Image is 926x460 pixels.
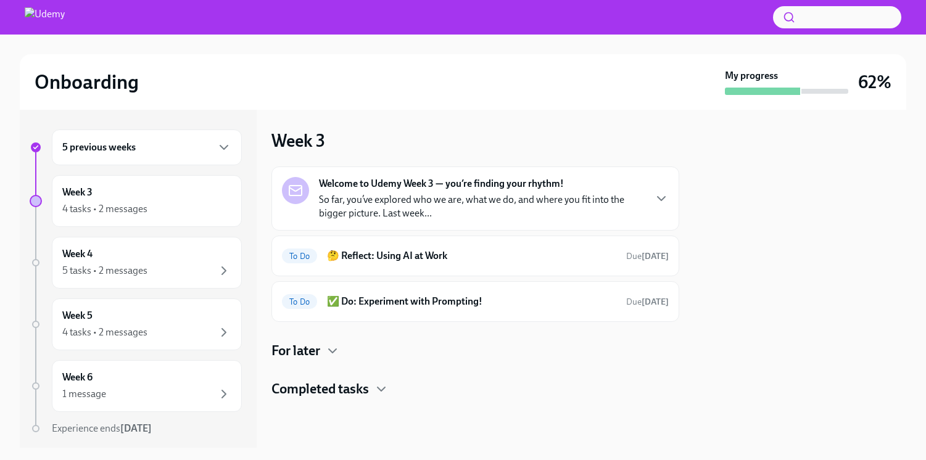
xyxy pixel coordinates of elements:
img: Udemy [25,7,65,27]
strong: [DATE] [642,251,669,261]
a: To Do✅ Do: Experiment with Prompting!Due[DATE] [282,292,669,311]
div: Completed tasks [271,380,679,398]
span: Due [626,251,669,261]
div: 4 tasks • 2 messages [62,326,147,339]
h4: For later [271,342,320,360]
a: Week 54 tasks • 2 messages [30,298,242,350]
a: Week 61 message [30,360,242,412]
div: 5 tasks • 2 messages [62,264,147,277]
a: Week 34 tasks • 2 messages [30,175,242,227]
span: To Do [282,252,317,261]
h6: 5 previous weeks [62,141,136,154]
p: So far, you’ve explored who we are, what we do, and where you fit into the bigger picture. Last w... [319,193,644,220]
h3: Week 3 [271,129,325,152]
span: To Do [282,297,317,306]
h6: Week 3 [62,186,93,199]
h6: Week 4 [62,247,93,261]
span: August 30th, 2025 10:00 [626,250,669,262]
div: For later [271,342,679,360]
h6: 🤔 Reflect: Using AI at Work [327,249,616,263]
div: 5 previous weeks [52,129,242,165]
h2: Onboarding [35,70,139,94]
div: 1 message [62,387,106,401]
h4: Completed tasks [271,380,369,398]
h3: 62% [858,71,891,93]
h6: ✅ Do: Experiment with Prompting! [327,295,616,308]
span: Due [626,297,669,307]
strong: [DATE] [642,297,669,307]
strong: [DATE] [120,422,152,434]
strong: My progress [725,69,778,83]
strong: Welcome to Udemy Week 3 — you’re finding your rhythm! [319,177,564,191]
h6: Week 5 [62,309,93,322]
div: 4 tasks • 2 messages [62,202,147,216]
span: August 30th, 2025 10:00 [626,296,669,308]
h6: Week 6 [62,371,93,384]
span: Experience ends [52,422,152,434]
a: Week 45 tasks • 2 messages [30,237,242,289]
a: To Do🤔 Reflect: Using AI at WorkDue[DATE] [282,246,669,266]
